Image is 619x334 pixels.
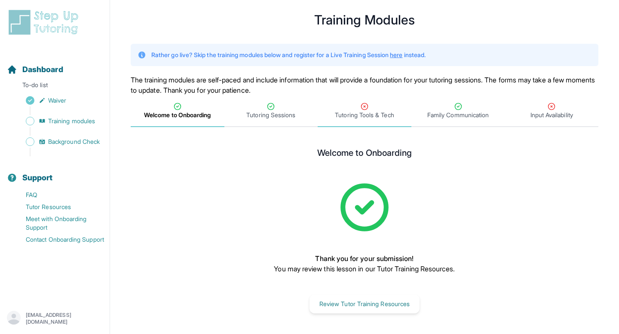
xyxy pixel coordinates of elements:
[530,111,573,119] span: Input Availability
[309,295,420,313] button: Review Tutor Training Resources
[131,95,598,127] nav: Tabs
[22,64,63,76] span: Dashboard
[7,9,83,36] img: logo
[274,253,455,264] p: Thank you for your submission!
[7,115,110,127] a: Training modules
[22,172,53,184] span: Support
[48,117,95,125] span: Training modules
[7,201,110,213] a: Tutor Resources
[131,15,598,25] h1: Training Modules
[7,311,103,326] button: [EMAIL_ADDRESS][DOMAIN_NAME]
[3,50,106,79] button: Dashboard
[151,51,426,59] p: Rather go live? Skip the training modules below and register for a Live Training Session instead.
[7,64,63,76] a: Dashboard
[48,96,66,105] span: Waiver
[309,299,420,308] a: Review Tutor Training Resources
[7,94,110,106] a: Waiver
[390,51,402,58] a: here
[7,213,110,234] a: Meet with Onboarding Support
[7,234,110,246] a: Contact Onboarding Support
[26,312,103,325] p: [EMAIL_ADDRESS][DOMAIN_NAME]
[48,137,100,146] span: Background Check
[335,111,394,119] span: Tutoring Tools & Tech
[427,111,489,119] span: Family Communication
[144,111,211,119] span: Welcome to Onboarding
[131,75,598,95] p: The training modules are self-paced and include information that will provide a foundation for yo...
[274,264,455,274] p: You may review this lesson in our Tutor Training Resources.
[7,136,110,148] a: Background Check
[3,81,106,93] p: To-do list
[3,158,106,187] button: Support
[7,189,110,201] a: FAQ
[246,111,295,119] span: Tutoring Sessions
[317,148,412,161] h2: Welcome to Onboarding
